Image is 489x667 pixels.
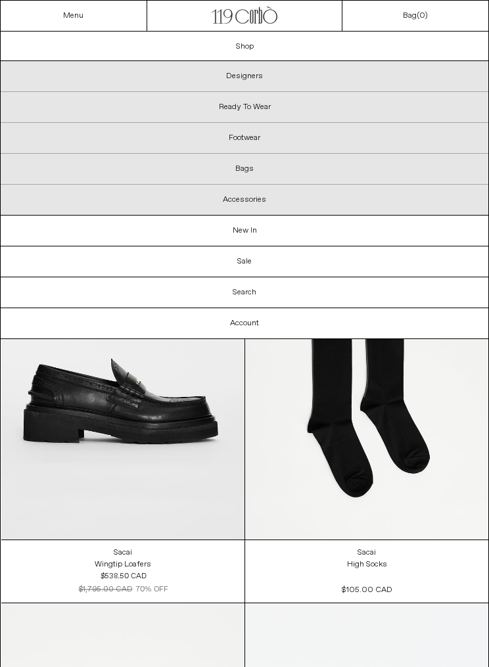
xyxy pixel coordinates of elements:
div: 70% OFF [135,584,167,595]
a: Wingtip Loafers [95,559,151,570]
span: ) [419,11,428,21]
img: Sacai Wingtip Loafers [1,175,244,540]
div: $105.00 CAD [342,584,392,596]
div: High Socks [347,559,387,570]
p: Designers [1,61,488,92]
p: Bags [1,154,488,185]
p: Accessories [1,185,488,215]
a: Account [1,308,488,338]
img: Sacai High Socks [245,175,488,540]
a: Search [1,277,488,308]
div: $1,795.00 CAD [78,584,132,595]
div: Wingtip Loafers [95,559,151,570]
div: $538.50 CAD [100,571,145,582]
a: Sacai [114,547,132,559]
p: Ready To Wear [1,92,488,123]
a: Menu [63,11,83,21]
a: Shop [1,32,488,62]
a: Sale [1,246,488,277]
a: Sacai [358,547,376,559]
a: Bag() [403,10,428,22]
a: High Socks [347,559,387,570]
p: Footwear [1,123,488,154]
span: 0 [419,11,425,21]
a: New In [1,216,488,246]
